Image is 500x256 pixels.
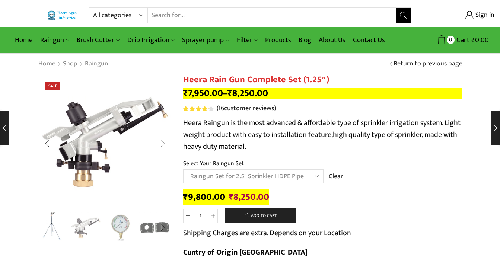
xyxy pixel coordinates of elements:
a: Sprayer pump [178,31,233,49]
p: Heera Raingun is the most advanced & affordable type of sprinkler irrigation system. Light weight... [183,117,462,153]
li: 4 / 5 [139,212,170,242]
div: Next slide [153,218,172,237]
span: ₹ [471,34,475,46]
div: Previous slide [38,134,57,153]
bdi: 8,250.00 [227,86,268,101]
a: Heera Rain Gun 1.25″ [70,212,101,243]
a: Products [261,31,295,49]
a: Home [38,59,56,69]
span: ₹ [183,189,188,205]
a: About Us [315,31,349,49]
label: Select Your Raingun Set [183,159,244,168]
span: Cart [455,35,469,45]
span: 16 [218,103,224,114]
h1: Heera Rain Gun Complete Set (1.25″) [183,74,462,85]
a: Brush Cutter [73,31,123,49]
span: Sale [45,82,60,90]
div: 2 / 5 [38,74,172,208]
a: 0 Cart ₹0.00 [418,33,489,47]
a: Shop [63,59,78,69]
nav: Breadcrumb [38,59,109,69]
span: Rated out of 5 based on customer ratings [183,106,210,111]
span: ₹ [183,86,188,101]
input: Product quantity [192,209,209,223]
a: Raingun [36,31,73,49]
a: Return to previous page [394,59,462,69]
a: (16customer reviews) [217,104,276,113]
a: Clear options [329,172,343,182]
span: ₹ [227,86,232,101]
p: – [183,88,462,99]
bdi: 9,800.00 [183,189,225,205]
li: 1 / 5 [36,212,67,242]
img: Raingun Pressure Meter [105,212,136,243]
a: Contact Us [349,31,389,49]
p: Shipping Charges are extra, Depends on your Location [183,227,351,239]
span: Sign in [474,10,494,20]
bdi: 7,950.00 [183,86,223,101]
bdi: 8,250.00 [229,189,269,205]
button: Search button [396,8,411,23]
a: Sign in [422,9,494,22]
img: Raingun Service Saddle [139,212,170,243]
li: 3 / 5 [105,212,136,242]
bdi: 0.00 [471,34,489,46]
a: Raingun [85,59,109,69]
a: Blog [295,31,315,49]
span: ₹ [229,189,233,205]
span: 0 [447,36,455,44]
div: Next slide [153,134,172,153]
a: Filter [233,31,261,49]
li: 2 / 5 [70,212,101,242]
img: Heera Rain Gun Complete Set [36,211,67,242]
input: Search for... [148,8,396,23]
div: Rated 4.38 out of 5 [183,106,213,111]
button: Add to cart [225,208,296,223]
span: 16 [183,106,215,111]
img: Heera Rain Gun 1.25" [70,212,101,243]
a: Drip Irrigation [124,31,178,49]
a: Home [11,31,36,49]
